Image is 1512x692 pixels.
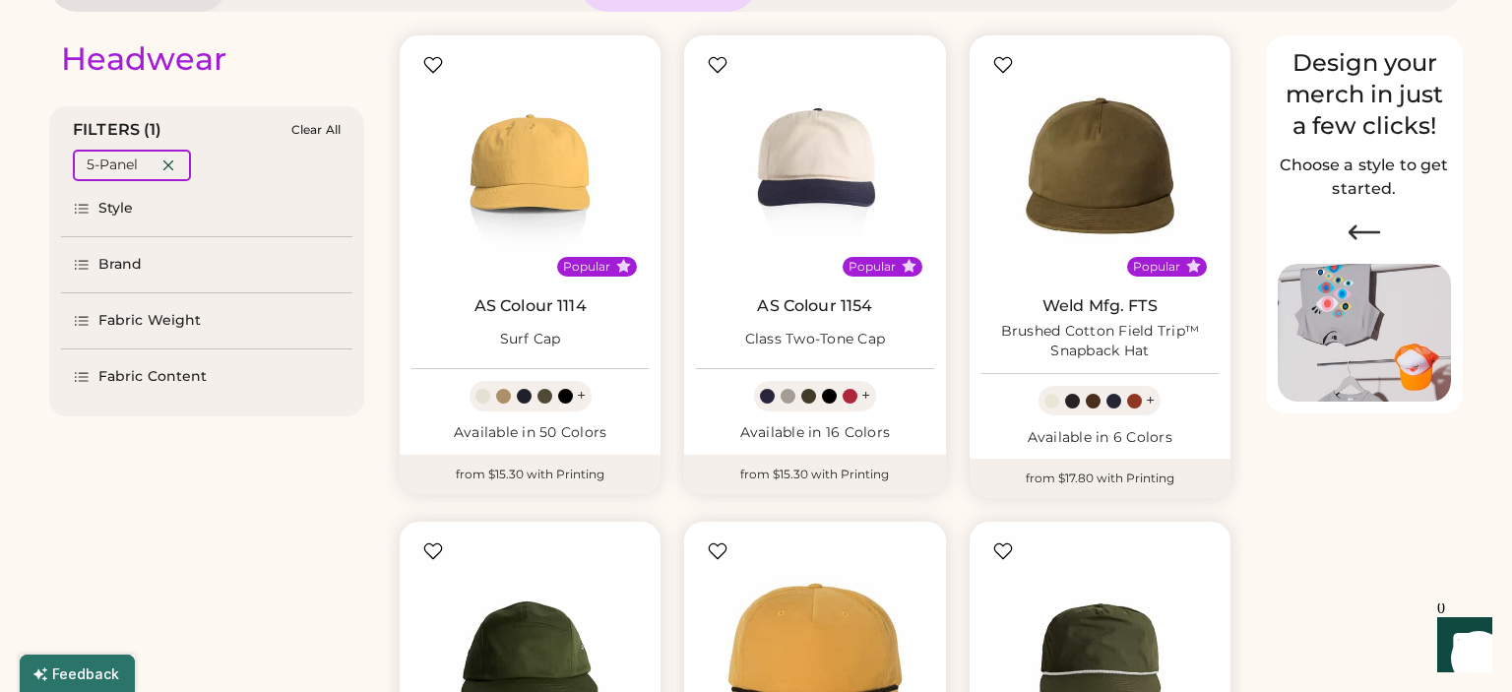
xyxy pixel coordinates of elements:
div: + [861,385,870,407]
div: Brand [98,255,143,275]
div: Fabric Weight [98,311,201,331]
img: AS Colour 1154 Class Two-Tone Cap [696,47,933,284]
div: from $15.30 with Printing [684,455,945,494]
img: Weld Mfg. FTS Brushed Cotton Field Trip™ Snapback Hat [981,47,1219,284]
div: Available in 50 Colors [411,423,649,443]
div: Class Two-Tone Cap [745,330,886,349]
a: Weld Mfg. FTS [1042,296,1158,316]
div: Headwear [61,39,226,79]
a: AS Colour 1154 [757,296,872,316]
div: 5-Panel [87,156,138,175]
div: Available in 16 Colors [696,423,933,443]
button: Popular Style [902,259,916,274]
img: AS Colour 1114 Surf Cap [411,47,649,284]
div: Popular [563,259,610,275]
div: Brushed Cotton Field Trip™ Snapback Hat [981,322,1219,361]
div: from $15.30 with Printing [400,455,661,494]
div: Fabric Content [98,367,207,387]
button: Popular Style [1186,259,1201,274]
a: AS Colour 1114 [474,296,587,316]
div: + [577,385,586,407]
div: Clear All [291,123,341,137]
div: Available in 6 Colors [981,428,1219,448]
div: Surf Cap [500,330,561,349]
div: Design your merch in just a few clicks! [1278,47,1451,142]
button: Popular Style [616,259,631,274]
div: FILTERS (1) [73,118,162,142]
iframe: Front Chat [1418,603,1503,688]
div: Popular [849,259,896,275]
div: Style [98,199,134,219]
div: + [1146,390,1155,411]
div: from $17.80 with Printing [970,459,1230,498]
img: Image of Lisa Congdon Eye Print on T-Shirt and Hat [1278,264,1451,403]
h2: Choose a style to get started. [1278,154,1451,201]
div: Popular [1133,259,1180,275]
